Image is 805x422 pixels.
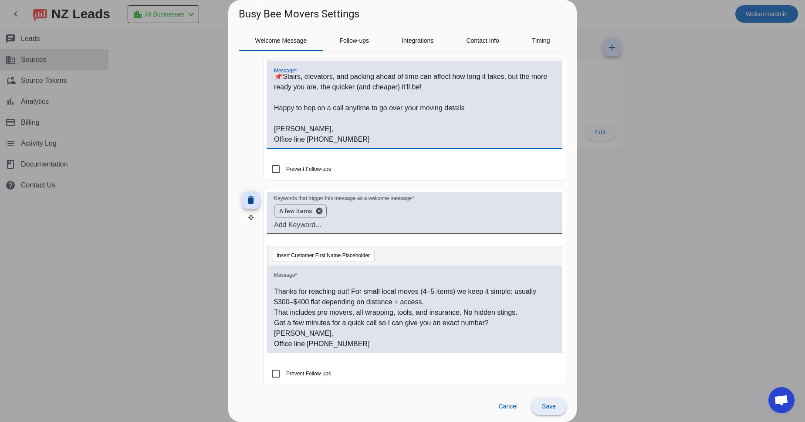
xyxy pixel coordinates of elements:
p: That includes pro movers, all wrapping, tools, and insurance. No hidden stings. [274,307,555,318]
p: [PERSON_NAME], [274,328,555,339]
p: [PERSON_NAME], [274,124,555,134]
mat-chip-grid: Enter keywords [274,202,555,220]
p: 📌Stairs, elevators, and packing ahead of time can affect how long it takes, but the more ready yo... [274,71,555,92]
mat-label: Keywords that trigger this message as a welcome message [274,196,412,201]
span: Integrations [402,37,433,44]
p: Thanks for reaching out! For small local moves (4–5 items) we keep it simple: usually $300–$400 f... [274,286,555,307]
span: Contact Info [466,37,499,44]
p: Happy to hop on a call anytime to go over your moving details [274,103,555,113]
h1: Busy Bee Movers Settings [239,7,359,21]
button: Cancel [491,398,524,415]
button: Save [531,398,566,415]
label: Prevent Follow-ups [284,369,331,378]
button: Insert Customer First Name Placeholder [272,250,375,262]
input: Add Keyword... [274,220,555,230]
mat-icon: delete [246,195,256,205]
div: Open chat [768,387,795,413]
label: Prevent Follow-ups [284,165,331,174]
span: Timing [532,37,550,44]
p: Office line [PHONE_NUMBER] [274,339,555,349]
p: Got a few minutes for a quick call so I can give you an exact number? [274,318,555,328]
p: Office line [PHONE_NUMBER] [274,134,555,145]
span: Follow-ups [339,37,369,44]
span: Save [542,403,556,410]
span: Cancel [498,403,517,410]
span: A few items [279,207,312,215]
span: Welcome Message [255,37,307,44]
button: 'remove ' + word [312,207,327,215]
